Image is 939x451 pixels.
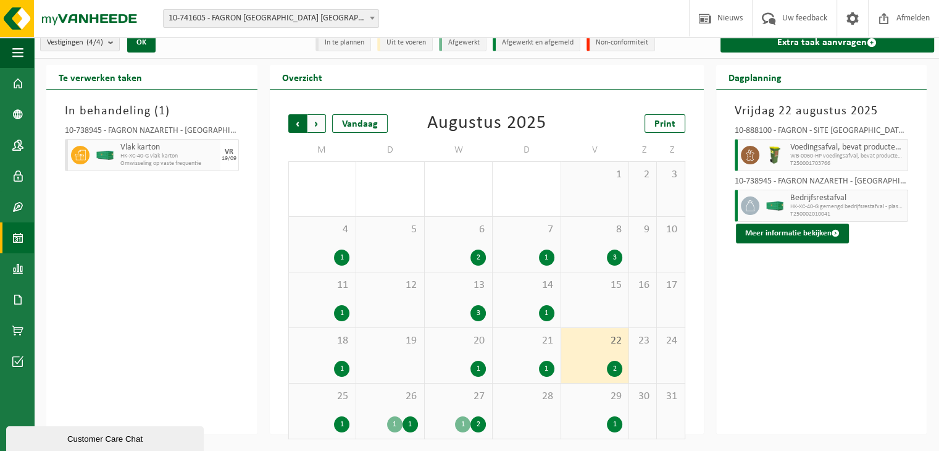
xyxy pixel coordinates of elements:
span: 15 [567,279,623,292]
div: 2 [470,250,486,266]
div: 1 [403,416,418,432]
span: 27 [431,390,486,403]
div: 1 [539,305,554,321]
span: 2 [635,168,650,182]
a: Print [645,114,685,133]
span: 28 [499,390,554,403]
li: In te plannen [315,35,371,51]
button: Vestigingen(4/4) [40,33,120,51]
img: HK-XC-40-GN-00 [96,151,114,160]
td: Z [657,139,685,161]
span: 7 [499,223,554,237]
span: 1 [159,105,165,117]
span: 18 [295,334,350,348]
div: 2 [607,361,622,377]
img: WB-0060-HPE-GN-50 [766,146,784,164]
span: 17 [663,279,678,292]
h3: Vrijdag 22 augustus 2025 [735,102,909,120]
div: 1 [470,361,486,377]
td: V [561,139,630,161]
div: 1 [334,416,349,432]
span: Vlak karton [120,143,217,153]
span: Omwisseling op vaste frequentie [120,160,217,167]
span: 11 [295,279,350,292]
span: 4 [295,223,350,237]
td: D [356,139,425,161]
span: 5 [362,223,418,237]
span: WB-0060-HP voedingsafval, bevat producten van dierlijke oors [790,153,905,160]
td: W [425,139,493,161]
div: 3 [607,250,622,266]
span: 10 [663,223,678,237]
span: Bedrijfsrestafval [790,193,905,203]
h2: Dagplanning [716,65,794,89]
button: Meer informatie bekijken [736,224,849,243]
li: Uit te voeren [377,35,433,51]
span: 10-741605 - FAGRON BELGIUM NV - NAZARETH [163,9,379,28]
li: Afgewerkt en afgemeld [493,35,580,51]
span: 19 [362,334,418,348]
iframe: chat widget [6,424,206,451]
td: M [288,139,357,161]
div: Vandaag [332,114,388,133]
span: 10-741605 - FAGRON BELGIUM NV - NAZARETH [164,10,378,27]
div: 1 [607,416,622,432]
span: 21 [499,334,554,348]
span: HK-XC-40-G vlak karton [120,153,217,160]
h3: In behandeling ( ) [65,102,239,120]
div: 10-888100 - FAGRON - SITE [GEOGRAPHIC_DATA] - [GEOGRAPHIC_DATA] [735,127,909,139]
li: Non-conformiteit [586,35,655,51]
div: 1 [539,361,554,377]
span: Vorige [288,114,307,133]
div: 1 [334,361,349,377]
span: 3 [663,168,678,182]
span: 25 [295,390,350,403]
span: 23 [635,334,650,348]
span: T250002010041 [790,211,905,218]
div: 1 [387,416,403,432]
span: 24 [663,334,678,348]
a: Extra taak aanvragen [720,33,935,53]
div: Augustus 2025 [427,114,546,133]
div: 2 [470,416,486,432]
span: 30 [635,390,650,403]
span: 26 [362,390,418,403]
img: HK-XC-40-GN-00 [766,201,784,211]
span: 9 [635,223,650,237]
span: 14 [499,279,554,292]
div: 10-738945 - FAGRON NAZARETH - [GEOGRAPHIC_DATA] [735,177,909,190]
span: 6 [431,223,486,237]
td: D [493,139,561,161]
div: 1 [334,250,349,266]
span: 31 [663,390,678,403]
td: Z [629,139,657,161]
h2: Overzicht [270,65,335,89]
count: (4/4) [86,38,103,46]
span: HK-XC-40-G gemengd bedrijfsrestafval - plastiek [790,203,905,211]
div: 10-738945 - FAGRON NAZARETH - [GEOGRAPHIC_DATA] [65,127,239,139]
span: Voedingsafval, bevat producten van dierlijke oorsprong, onverpakt, categorie 3 [790,143,905,153]
span: Print [654,119,675,129]
div: 1 [334,305,349,321]
span: T250001703766 [790,160,905,167]
li: Afgewerkt [439,35,486,51]
div: 1 [455,416,470,432]
span: 20 [431,334,486,348]
h2: Te verwerken taken [46,65,154,89]
span: Vestigingen [47,33,103,52]
span: 8 [567,223,623,237]
div: 19/09 [222,156,236,162]
div: VR [225,148,233,156]
span: 1 [567,168,623,182]
span: 13 [431,279,486,292]
span: 12 [362,279,418,292]
span: Volgende [307,114,326,133]
span: 29 [567,390,623,403]
div: 1 [539,250,554,266]
span: 22 [567,334,623,348]
div: 3 [470,305,486,321]
button: OK [127,33,156,53]
span: 16 [635,279,650,292]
